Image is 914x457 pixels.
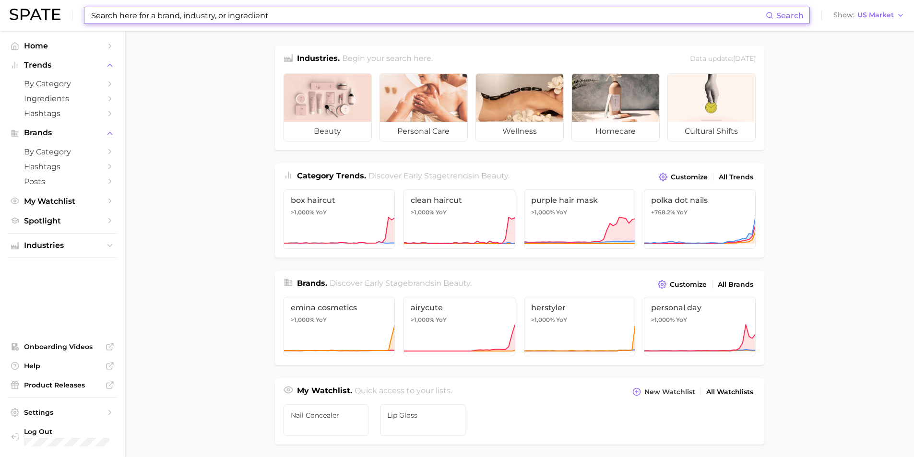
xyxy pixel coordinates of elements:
a: Posts [8,174,117,189]
a: Product Releases [8,378,117,392]
span: cultural shifts [668,122,755,141]
a: polka dot nails+768.2% YoY [644,189,756,249]
span: New Watchlist [644,388,695,396]
span: >1,000% [531,209,555,216]
span: Customize [671,173,708,181]
span: wellness [476,122,563,141]
span: >1,000% [291,209,314,216]
span: purple hair mask [531,196,629,205]
span: YoY [556,209,567,216]
a: box haircut>1,000% YoY [284,189,395,249]
span: YoY [316,209,327,216]
span: >1,000% [411,209,434,216]
span: All Trends [719,173,753,181]
span: Help [24,362,101,370]
span: Customize [670,281,707,289]
a: All Brands [715,278,756,291]
a: Settings [8,405,117,420]
span: Discover Early Stage trends in . [368,171,510,180]
a: My Watchlist [8,194,117,209]
a: Hashtags [8,159,117,174]
span: beauty [284,122,371,141]
span: >1,000% [651,316,675,323]
span: personal day [651,303,748,312]
a: Help [8,359,117,373]
span: Lip Gloss [387,411,458,419]
span: Discover Early Stage brands in . [330,279,472,288]
a: beauty [284,73,372,141]
span: Nail Concealer [291,411,362,419]
span: Settings [24,408,101,417]
button: Brands [8,126,117,140]
span: Search [776,11,804,20]
a: Nail Concealer [284,404,369,436]
span: Onboarding Videos [24,342,101,351]
a: Spotlight [8,213,117,228]
button: ShowUS Market [831,9,907,22]
span: Trends [24,61,101,70]
a: Log out. Currently logged in with e-mail leon@palladiobeauty.com. [8,424,117,449]
span: box haircut [291,196,388,205]
span: My Watchlist [24,197,101,206]
span: All Watchlists [706,388,753,396]
div: Data update: [DATE] [690,53,756,66]
a: Hashtags [8,106,117,121]
span: Industries [24,241,101,250]
a: emina cosmetics>1,000% YoY [284,297,395,356]
span: Show [833,12,855,18]
span: Brands [24,129,101,137]
span: YoY [676,316,687,324]
a: by Category [8,144,117,159]
span: Posts [24,177,101,186]
span: beauty [481,171,508,180]
a: Lip Gloss [380,404,465,436]
span: YoY [436,209,447,216]
span: emina cosmetics [291,303,388,312]
span: homecare [572,122,659,141]
span: >1,000% [531,316,555,323]
h2: Quick access to your lists. [355,385,452,398]
a: cultural shifts [667,73,756,141]
button: Customize [655,278,709,291]
a: airycute>1,000% YoY [404,297,515,356]
h1: My Watchlist. [297,385,352,398]
span: YoY [316,316,327,324]
span: All Brands [718,281,753,289]
span: by Category [24,79,101,88]
span: YoY [436,316,447,324]
span: airycute [411,303,508,312]
span: >1,000% [291,316,314,323]
span: herstyler [531,303,629,312]
a: personal care [380,73,468,141]
h2: Begin your search here. [342,53,433,66]
button: Trends [8,58,117,72]
a: Onboarding Videos [8,340,117,354]
a: purple hair mask>1,000% YoY [524,189,636,249]
a: All Trends [716,171,756,184]
button: Customize [656,170,710,184]
a: homecare [571,73,660,141]
span: Spotlight [24,216,101,225]
a: personal day>1,000% YoY [644,297,756,356]
span: by Category [24,147,101,156]
span: Ingredients [24,94,101,103]
a: herstyler>1,000% YoY [524,297,636,356]
span: personal care [380,122,467,141]
a: Ingredients [8,91,117,106]
a: by Category [8,76,117,91]
span: Home [24,41,101,50]
span: Log Out [24,427,111,436]
a: wellness [475,73,564,141]
a: Home [8,38,117,53]
span: Hashtags [24,162,101,171]
span: +768.2% [651,209,675,216]
h1: Industries. [297,53,340,66]
span: Product Releases [24,381,101,389]
img: SPATE [10,9,60,20]
button: Industries [8,238,117,253]
span: >1,000% [411,316,434,323]
a: All Watchlists [704,386,756,398]
button: New Watchlist [630,385,697,398]
span: polka dot nails [651,196,748,205]
span: US Market [857,12,894,18]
